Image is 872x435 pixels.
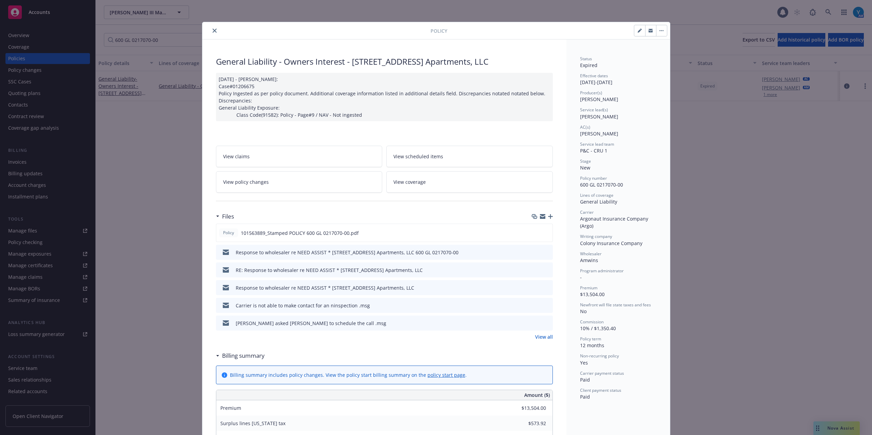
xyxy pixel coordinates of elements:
button: preview file [544,249,550,256]
a: policy start page [427,372,465,378]
div: [PERSON_NAME] asked [PERSON_NAME] to schedule the call .msg [236,320,386,327]
span: AC(s) [580,124,590,130]
span: View claims [223,153,250,160]
span: 10% / $1,350.40 [580,325,616,332]
span: Wholesaler [580,251,602,257]
span: Writing company [580,233,612,239]
span: Carrier payment status [580,370,624,376]
div: [DATE] - [PERSON_NAME]: Case#01206675 Policy Ingested as per policy document. Additional coverage... [216,73,553,121]
span: P&C - CRU 1 [580,147,607,154]
span: [PERSON_NAME] [580,130,618,137]
span: Commission [580,319,604,325]
a: View all [535,333,553,340]
a: View coverage [386,171,553,193]
span: Effective dates [580,73,608,79]
div: General Liability - Owners Interest - [STREET_ADDRESS] Apartments, LLC [216,56,553,67]
span: No [580,308,587,315]
span: Policy [222,230,235,236]
span: Premium [220,405,241,411]
h3: Files [222,212,234,221]
div: General Liability [580,198,656,205]
div: RE: Response to wholesaler re NEED ASSIST * [STREET_ADDRESS] Apartments, LLC [236,267,423,274]
button: preview file [544,267,550,274]
span: Non-recurring policy [580,353,619,359]
span: View scheduled items [393,153,443,160]
a: View policy changes [216,171,383,193]
span: Colony Insurance Company [580,240,642,246]
span: Paid [580,376,590,383]
span: Service lead(s) [580,107,608,113]
div: Files [216,212,234,221]
a: View scheduled items [386,146,553,167]
span: [PERSON_NAME] [580,96,618,102]
span: Policy term [580,336,601,342]
button: close [211,27,219,35]
input: 0.00 [506,418,550,429]
span: Surplus lines [US_STATE] tax [220,420,285,426]
span: Status [580,56,592,62]
span: Amwins [580,257,598,263]
span: Client payment status [580,387,621,393]
button: preview file [544,302,550,309]
span: Amount ($) [524,391,550,399]
button: download file [533,229,538,237]
span: - [580,274,582,280]
span: Yes [580,359,588,366]
button: download file [533,302,539,309]
div: Response to wholesaler re NEED ASSIST * [STREET_ADDRESS] Apartments, LLC 600 GL 0217070-00 [236,249,458,256]
span: Service lead team [580,141,614,147]
span: Expired [580,62,597,68]
div: Billing summary includes policy changes. View the policy start billing summary on the . [230,371,467,378]
span: Producer(s) [580,90,602,96]
button: preview file [544,229,550,237]
div: Response to wholesaler re NEED ASSIST * [STREET_ADDRESS] Apartments, LLC [236,284,414,291]
button: download file [533,320,539,327]
span: Paid [580,393,590,400]
span: Premium [580,285,597,291]
span: Argonaut Insurance Company (Argo) [580,215,650,229]
button: download file [533,284,539,291]
a: View claims [216,146,383,167]
span: [PERSON_NAME] [580,113,618,120]
span: Program administrator [580,268,624,274]
span: Policy number [580,175,607,181]
span: $13,504.00 [580,291,605,297]
span: Newfront will file state taxes and fees [580,302,651,308]
input: 0.00 [506,403,550,413]
span: Stage [580,158,591,164]
span: New [580,164,590,171]
span: View coverage [393,178,426,186]
div: [DATE] - [DATE] [580,73,656,86]
button: preview file [544,320,550,327]
span: 101563889_Stamped POLICY 600 GL 0217070-00.pdf [241,229,359,237]
span: View policy changes [223,178,269,186]
span: Lines of coverage [580,192,613,198]
button: download file [533,249,539,256]
button: preview file [544,284,550,291]
div: Carrier is not able to make contact for an ninspection .msg [236,302,370,309]
span: 12 months [580,342,604,349]
button: download file [533,267,539,274]
span: Carrier [580,209,594,215]
h3: Billing summary [222,351,265,360]
div: Billing summary [216,351,265,360]
span: Policy [431,27,447,34]
span: 600 GL 0217070-00 [580,181,623,188]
